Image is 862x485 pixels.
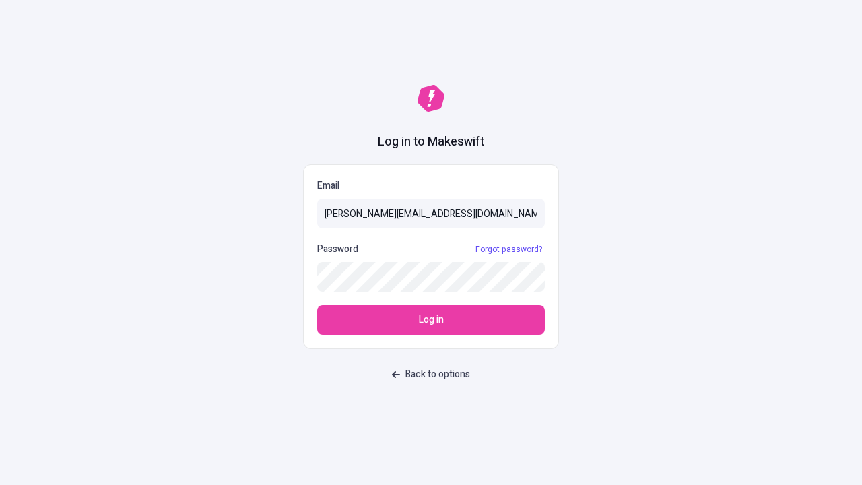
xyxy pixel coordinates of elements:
[419,313,444,327] span: Log in
[384,362,478,387] button: Back to options
[317,305,545,335] button: Log in
[317,242,358,257] p: Password
[317,199,545,228] input: Email
[378,133,484,151] h1: Log in to Makeswift
[473,244,545,255] a: Forgot password?
[405,367,470,382] span: Back to options
[317,179,545,193] p: Email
